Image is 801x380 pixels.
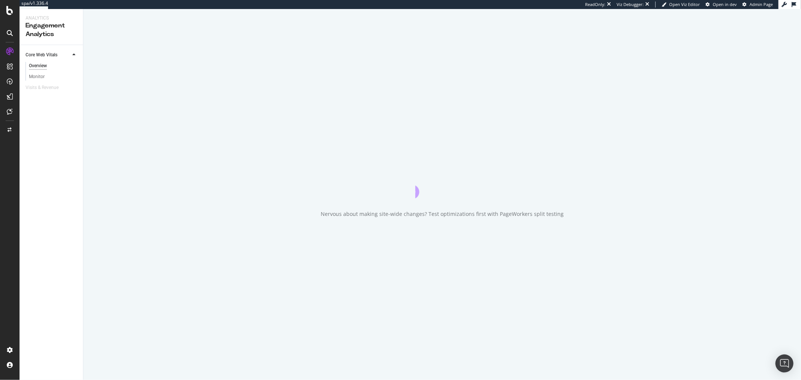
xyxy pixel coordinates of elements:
[26,51,57,59] div: Core Web Vitals
[26,84,59,92] div: Visits & Revenue
[669,2,700,7] span: Open Viz Editor
[662,2,700,8] a: Open Viz Editor
[706,2,737,8] a: Open in dev
[713,2,737,7] span: Open in dev
[321,210,564,218] div: Nervous about making site-wide changes? Test optimizations first with PageWorkers split testing
[742,2,773,8] a: Admin Page
[29,62,78,70] a: Overview
[775,354,793,372] div: Open Intercom Messenger
[26,84,66,92] a: Visits & Revenue
[29,73,78,81] a: Monitor
[29,62,47,70] div: Overview
[585,2,605,8] div: ReadOnly:
[617,2,644,8] div: Viz Debugger:
[26,51,70,59] a: Core Web Vitals
[26,15,77,21] div: Analytics
[750,2,773,7] span: Admin Page
[415,171,469,198] div: animation
[29,73,45,81] div: Monitor
[26,21,77,39] div: Engagement Analytics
